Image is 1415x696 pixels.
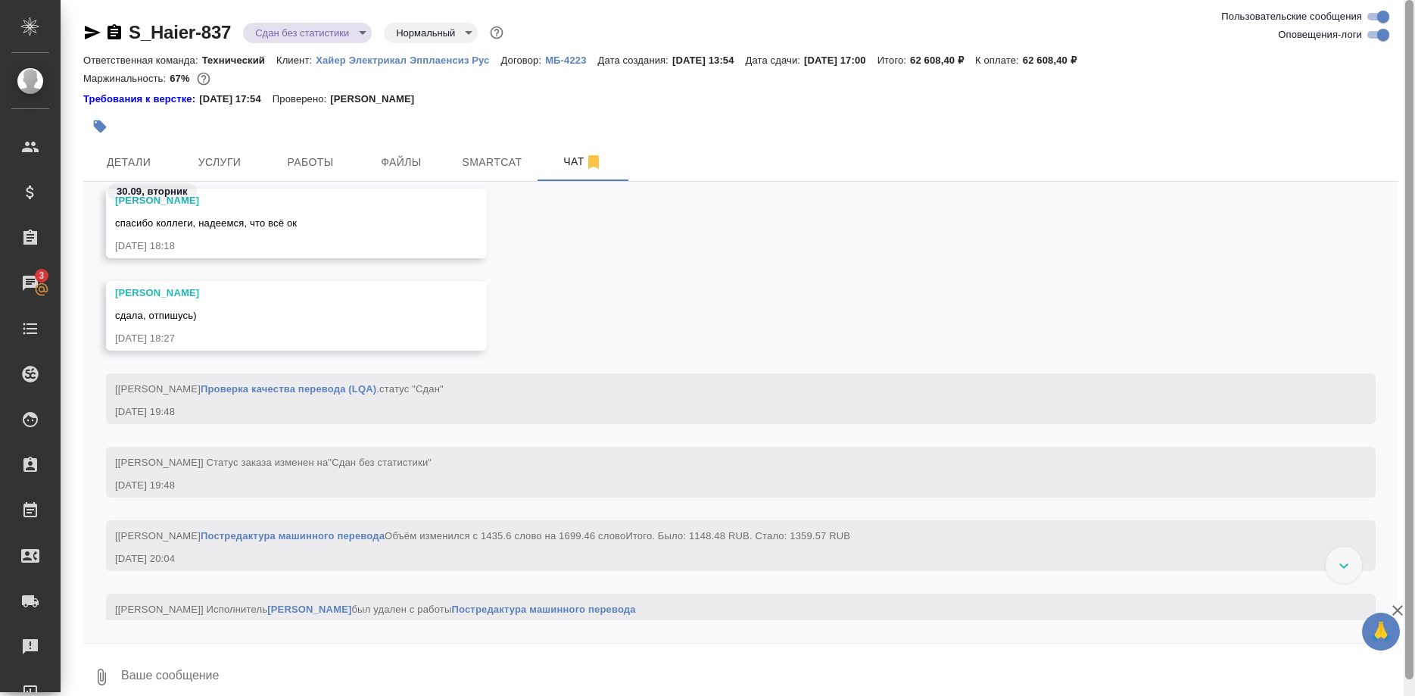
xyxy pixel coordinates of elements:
button: Доп статусы указывают на важность/срочность заказа [487,23,506,42]
a: Постредактура машинного перевода [452,604,636,615]
button: Добавить тэг [83,110,117,143]
p: Договор: [500,55,545,66]
div: Нажми, чтобы открыть папку с инструкцией [83,92,199,107]
button: Скопировать ссылку [105,23,123,42]
p: 30.09, вторник [117,184,188,199]
span: [[PERSON_NAME] Объём изменился с 1435.6 слово на 1699.46 слово [115,530,850,542]
span: Пользовательские сообщения [1221,9,1362,24]
span: Детали [92,153,165,172]
a: Требования к верстке: [83,92,199,107]
p: Ответственная команда: [83,55,202,66]
svg: Отписаться [584,153,603,171]
button: 🙏 [1362,613,1400,651]
p: Маржинальность: [83,73,170,84]
div: [DATE] 20:04 [115,551,1323,566]
div: [DATE] 18:27 [115,331,434,346]
button: 17358.95 RUB; [194,69,213,89]
a: 3 [4,264,57,302]
a: S_Haier-837 [129,22,231,42]
div: [DATE] 19:48 [115,404,1323,420]
a: [PERSON_NAME] [267,604,351,615]
div: Сдан без статистики [384,23,478,43]
div: Сдан без статистики [243,23,372,43]
button: Скопировать ссылку для ЯМессенджера [83,23,101,42]
div: [DATE] 19:48 [115,478,1323,493]
span: Итого. Было: 1148.48 RUB. Стало: 1359.57 RUB [625,530,850,542]
p: МБ-4223 [545,55,597,66]
p: Хайер Электрикал Эпплаенсиз Рус [316,55,500,66]
p: 62 608,40 ₽ [910,55,975,66]
span: Smartcat [456,153,528,172]
div: [PERSON_NAME] [115,286,434,301]
span: [[PERSON_NAME]] Статус заказа изменен на [115,457,432,468]
p: [DATE] 13:54 [672,55,746,66]
p: Клиент: [276,55,316,66]
p: Итого: [877,55,910,66]
a: Проверка качества перевода (LQA) [201,383,376,395]
p: Дата сдачи: [746,55,804,66]
p: Проверено: [273,92,331,107]
p: Дата создания: [598,55,672,66]
span: Работы [274,153,347,172]
span: сдала, отпишусь) [115,310,197,321]
span: 3 [30,268,53,283]
div: [DATE] 18:18 [115,239,434,254]
span: статус "Сдан" [379,383,444,395]
span: "Сдан без статистики" [328,457,432,468]
button: Сдан без статистики [251,27,354,39]
p: Технический [202,55,276,66]
span: спасибо коллеги, надеемся, что всё ок [115,217,297,229]
span: Оповещения-логи [1278,27,1362,42]
button: Нормальный [391,27,460,39]
span: [[PERSON_NAME] . [115,383,444,395]
a: Постредактура машинного перевода [201,530,385,542]
span: Чат [547,152,619,171]
p: К оплате: [975,55,1023,66]
span: Файлы [365,153,438,172]
p: [DATE] 17:54 [199,92,273,107]
a: МБ-4223 [545,53,597,66]
span: Услуги [183,153,256,172]
p: [DATE] 17:00 [804,55,877,66]
span: 🙏 [1368,616,1394,648]
p: 62 608,40 ₽ [1023,55,1088,66]
p: 67% [170,73,193,84]
span: [[PERSON_NAME]] Исполнитель был удален с работы [115,604,636,615]
p: [PERSON_NAME] [330,92,425,107]
a: Хайер Электрикал Эпплаенсиз Рус [316,53,500,66]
